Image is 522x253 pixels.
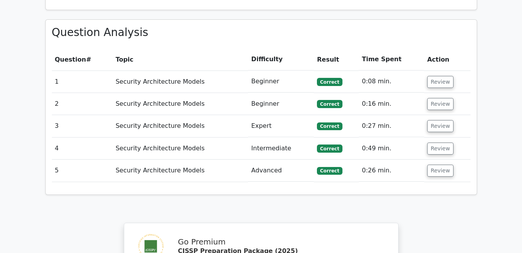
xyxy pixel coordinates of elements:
td: Security Architecture Models [113,160,248,182]
td: 0:08 min. [359,71,424,93]
td: Security Architecture Models [113,138,248,160]
button: Review [427,120,454,132]
th: Topic [113,48,248,71]
th: Action [424,48,471,71]
td: 1 [52,71,113,93]
td: Security Architecture Models [113,71,248,93]
span: Question [55,56,86,63]
button: Review [427,76,454,88]
td: 0:26 min. [359,160,424,182]
span: Correct [317,100,342,108]
button: Review [427,165,454,177]
span: Correct [317,122,342,130]
span: Correct [317,145,342,152]
th: Time Spent [359,48,424,71]
td: Expert [248,115,314,137]
td: Beginner [248,71,314,93]
td: Beginner [248,93,314,115]
td: 2 [52,93,113,115]
td: Advanced [248,160,314,182]
td: 3 [52,115,113,137]
td: 0:27 min. [359,115,424,137]
td: 0:16 min. [359,93,424,115]
h3: Question Analysis [52,26,471,39]
th: Result [314,48,359,71]
td: Security Architecture Models [113,93,248,115]
td: Intermediate [248,138,314,160]
button: Review [427,98,454,110]
button: Review [427,143,454,155]
th: # [52,48,113,71]
th: Difficulty [248,48,314,71]
td: 0:49 min. [359,138,424,160]
td: 4 [52,138,113,160]
td: Security Architecture Models [113,115,248,137]
td: 5 [52,160,113,182]
span: Correct [317,78,342,86]
span: Correct [317,167,342,175]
